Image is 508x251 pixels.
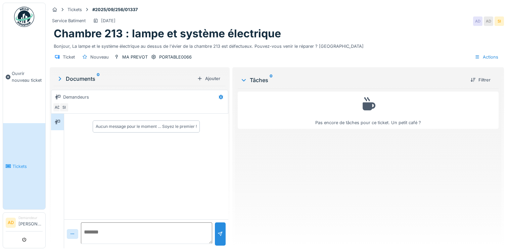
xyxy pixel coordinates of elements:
[3,31,45,123] a: Ouvrir nouveau ticket
[67,6,82,13] div: Tickets
[473,16,482,26] div: AD
[468,75,493,84] div: Filtrer
[159,54,192,60] div: PORTABLE0066
[270,76,273,84] sup: 0
[101,17,116,24] div: [DATE]
[194,74,223,83] div: Ajouter
[3,123,45,209] a: Tickets
[6,218,16,228] li: AD
[18,215,43,230] li: [PERSON_NAME]
[90,6,140,13] strong: #2025/09/256/01337
[63,94,89,100] div: Demandeurs
[122,54,148,60] div: MA PREVOT
[59,103,69,112] div: SI
[6,215,43,231] a: AD Demandeur[PERSON_NAME]
[96,123,197,130] div: Aucun message pour le moment … Soyez le premier !
[472,52,501,62] div: Actions
[97,75,100,83] sup: 0
[54,27,281,40] h1: Chambre 213 : lampe et système électrique
[12,163,43,170] span: Tickets
[484,16,493,26] div: AD
[53,103,62,112] div: AD
[90,54,109,60] div: Nouveau
[52,17,86,24] div: Service Batiment
[54,40,500,49] div: Bonjour, La lampe et le système électrique au dessus de l'évier de la chambre 213 est défectueux....
[242,95,494,126] div: Pas encore de tâches pour ce ticket. Un petit café ?
[18,215,43,220] div: Demandeur
[63,54,75,60] div: Ticket
[240,76,465,84] div: Tâches
[12,70,43,83] span: Ouvrir nouveau ticket
[495,16,504,26] div: SI
[56,75,194,83] div: Documents
[14,7,34,27] img: Badge_color-CXgf-gQk.svg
